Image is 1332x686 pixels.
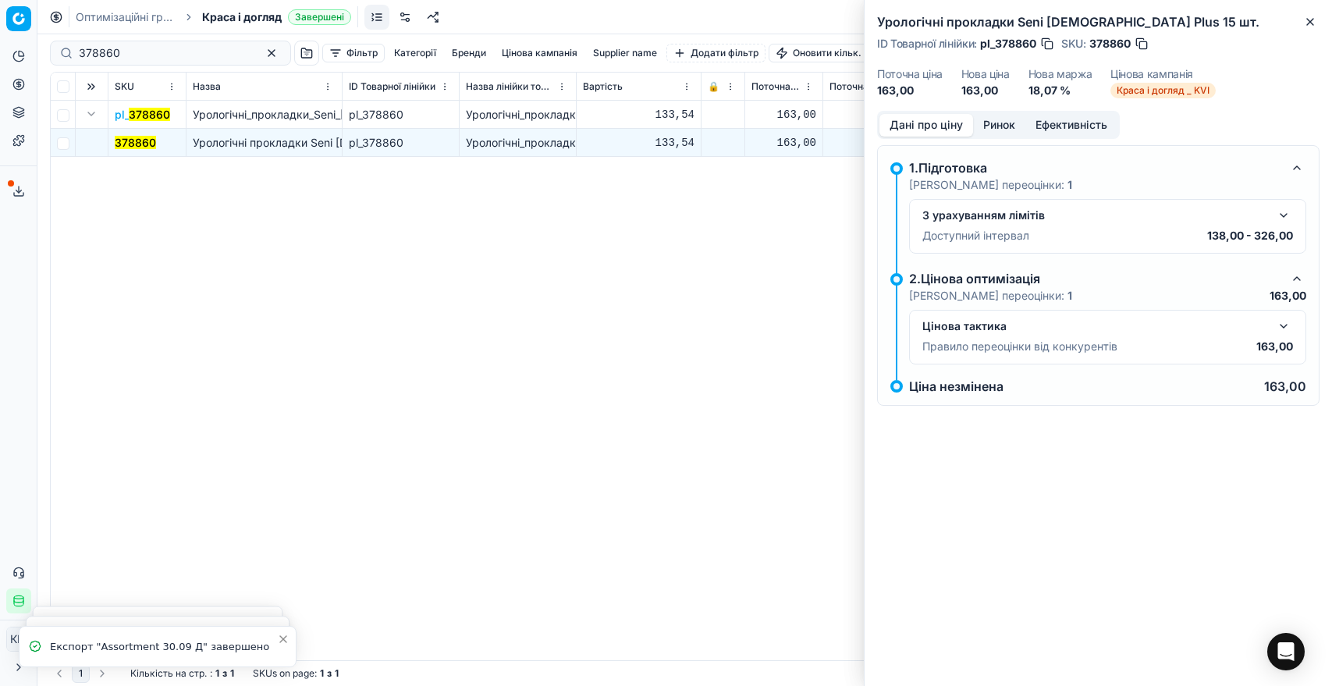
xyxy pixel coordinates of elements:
span: 378860 [1089,36,1131,52]
button: Close toast [274,630,293,649]
strong: 1 [320,667,324,680]
span: Урологічні прокладки Seni [DEMOGRAPHIC_DATA] Рlus 15 шт. [193,136,516,149]
strong: 1 [215,667,219,680]
strong: з [327,667,332,680]
dt: Цінова кампанія [1110,69,1216,80]
div: Open Intercom Messenger [1267,633,1305,670]
span: Завершені [288,9,351,25]
button: 1 [72,664,90,683]
nav: breadcrumb [76,9,351,25]
span: ID Товарної лінійки : [877,38,977,49]
nav: pagination [50,664,112,683]
strong: 1 [1067,289,1072,302]
p: 163,00 [1264,380,1306,393]
button: Go to next page [93,664,112,683]
p: Ціна незмінена [909,380,1003,393]
button: Expand all [82,77,101,96]
span: SKU [115,80,134,93]
strong: 1 [335,667,339,680]
div: pl_378860 [349,107,453,123]
button: Додати фільтр [666,44,765,62]
div: pl_378860 [349,135,453,151]
button: КM [6,627,31,652]
dd: 163,00 [877,83,943,98]
span: Поточна промо ціна [829,80,918,93]
mark: 378860 [129,108,170,121]
span: Краса і доглядЗавершені [202,9,351,25]
button: Supplier name [587,44,663,62]
span: Вартість [583,80,623,93]
p: [PERSON_NAME] переоцінки: [909,177,1072,193]
button: Дані про ціну [879,114,973,137]
strong: з [222,667,227,680]
mark: 378860 [115,136,156,149]
button: Оновити кільк. [769,44,868,62]
span: pl_378860 [980,36,1036,52]
h2: Урологічні прокладки Seni [DEMOGRAPHIC_DATA] Рlus 15 шт. [877,12,1320,31]
span: SKUs on page : [253,667,317,680]
strong: 1 [230,667,234,680]
span: Кількість на стр. [130,667,207,680]
button: Цінова кампанія [496,44,584,62]
span: Назва [193,80,221,93]
div: 133,54 [583,107,694,123]
button: Ефективність [1025,114,1117,137]
span: SKU : [1061,38,1086,49]
button: 378860 [115,135,156,151]
div: 163,00 [751,135,816,151]
p: Доступний інтервал [922,228,1029,243]
button: Фільтр [322,44,385,62]
span: Краса і догляд _ KVI [1110,83,1216,98]
div: 163,00 [751,107,816,123]
dd: 163,00 [961,83,1010,98]
div: Цінова тактика [922,318,1268,334]
p: 163,00 [1256,339,1293,354]
div: З урахуванням лімітів [922,208,1268,223]
span: Назва лінійки товарів [466,80,554,93]
button: Go to previous page [50,664,69,683]
button: Бренди [446,44,492,62]
div: Експорт "Assortment 30.09 Д" завершено [50,639,277,655]
div: Урологічні_прокладки_Seni_[DEMOGRAPHIC_DATA]_Рlus_15_шт. [466,107,570,123]
p: 163,00 [1270,288,1306,304]
button: Expand [82,105,101,123]
dt: Нова маржа [1028,69,1092,80]
div: 1.Підготовка [909,158,1281,177]
a: Оптимізаційні групи [76,9,176,25]
button: pl_378860 [115,107,170,123]
div: 163,00 [829,107,933,123]
span: Урологічні_прокладки_Seni_[DEMOGRAPHIC_DATA]_Рlus_15_шт. [193,108,524,121]
span: pl_ [115,107,170,123]
dt: Нова ціна [961,69,1010,80]
span: 🔒 [708,80,719,93]
button: Категорії [388,44,442,62]
p: Правило переоцінки від конкурентів [922,339,1117,354]
input: Пошук по SKU або назві [79,45,250,61]
p: [PERSON_NAME] переоцінки: [909,288,1072,304]
div: : [130,667,234,680]
div: 2.Цінова оптимізація [909,269,1281,288]
div: 133,54 [583,135,694,151]
strong: 1 [1067,178,1072,191]
p: 138,00 - 326,00 [1207,228,1293,243]
span: ID Товарної лінійки [349,80,435,93]
dd: 18,07 % [1028,83,1092,98]
span: КM [7,627,30,651]
dt: Поточна ціна [877,69,943,80]
span: Краса і догляд [202,9,282,25]
span: Поточна ціна [751,80,801,93]
div: Урологічні_прокладки_Seni_[DEMOGRAPHIC_DATA]_Рlus_15_шт. [466,135,570,151]
div: 163,00 [829,135,933,151]
button: Ринок [973,114,1025,137]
